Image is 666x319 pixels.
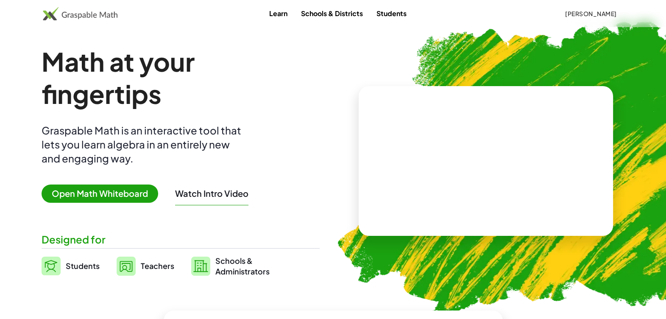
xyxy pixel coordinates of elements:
span: Teachers [141,261,174,271]
span: Schools & Administrators [215,255,270,277]
div: Designed for [42,232,320,246]
img: svg%3e [117,257,136,276]
a: Schools &Administrators [191,255,270,277]
img: svg%3e [191,257,210,276]
span: [PERSON_NAME] [565,10,617,17]
a: Schools & Districts [294,6,370,21]
a: Students [370,6,413,21]
span: Students [66,261,100,271]
h1: Math at your fingertips [42,45,311,110]
a: Teachers [117,255,174,277]
button: Watch Intro Video [175,188,248,199]
button: [PERSON_NAME] [558,6,624,21]
a: Students [42,255,100,277]
a: Open Math Whiteboard [42,190,165,199]
a: Learn [262,6,294,21]
div: Graspable Math is an interactive tool that lets you learn algebra in an entirely new and engaging... [42,123,245,165]
video: What is this? This is dynamic math notation. Dynamic math notation plays a central role in how Gr... [422,129,549,193]
img: svg%3e [42,257,61,275]
span: Open Math Whiteboard [42,185,158,203]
